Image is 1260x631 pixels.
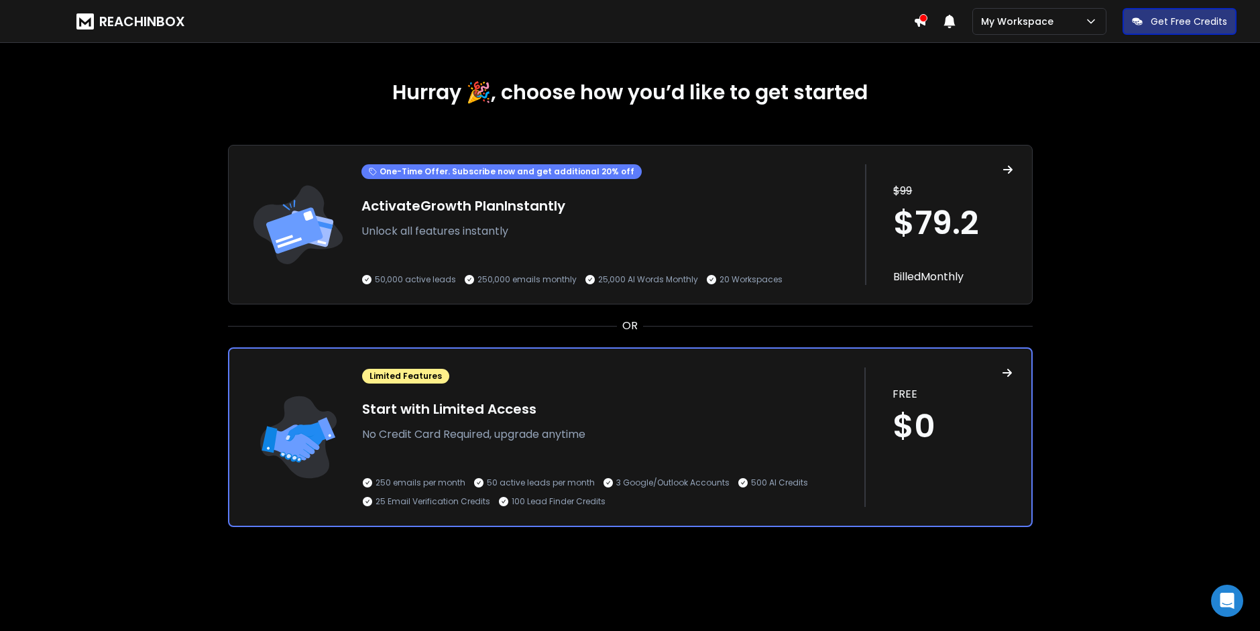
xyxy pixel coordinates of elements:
p: 100 Lead Finder Credits [512,496,606,507]
h1: $0 [893,410,1012,443]
p: 50,000 active leads [375,274,456,285]
p: $ 99 [893,183,1013,199]
p: 25,000 AI Words Monthly [598,274,698,285]
p: My Workspace [981,15,1059,28]
h1: Activate Growth Plan Instantly [361,196,852,215]
div: Open Intercom Messenger [1211,585,1243,617]
p: Get Free Credits [1151,15,1227,28]
p: 500 AI Credits [751,477,808,488]
p: 20 Workspaces [720,274,783,285]
p: Billed Monthly [893,269,1013,285]
img: trail [248,367,349,507]
p: 250,000 emails monthly [477,274,577,285]
img: logo [76,13,94,30]
p: 50 active leads per month [487,477,595,488]
div: OR [228,318,1033,334]
img: trail [247,164,348,285]
p: 3 Google/Outlook Accounts [616,477,730,488]
p: FREE [893,386,1012,402]
div: Limited Features [362,369,449,384]
p: Unlock all features instantly [361,223,852,239]
h1: Hurray 🎉, choose how you’d like to get started [228,80,1033,105]
button: Get Free Credits [1123,8,1237,35]
p: 250 emails per month [376,477,465,488]
div: One-Time Offer. Subscribe now and get additional 20% off [361,164,642,179]
h1: $ 79.2 [893,207,1013,239]
h1: Start with Limited Access [362,400,852,418]
p: 25 Email Verification Credits [376,496,490,507]
p: No Credit Card Required, upgrade anytime [362,426,852,443]
h1: REACHINBOX [99,12,185,31]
